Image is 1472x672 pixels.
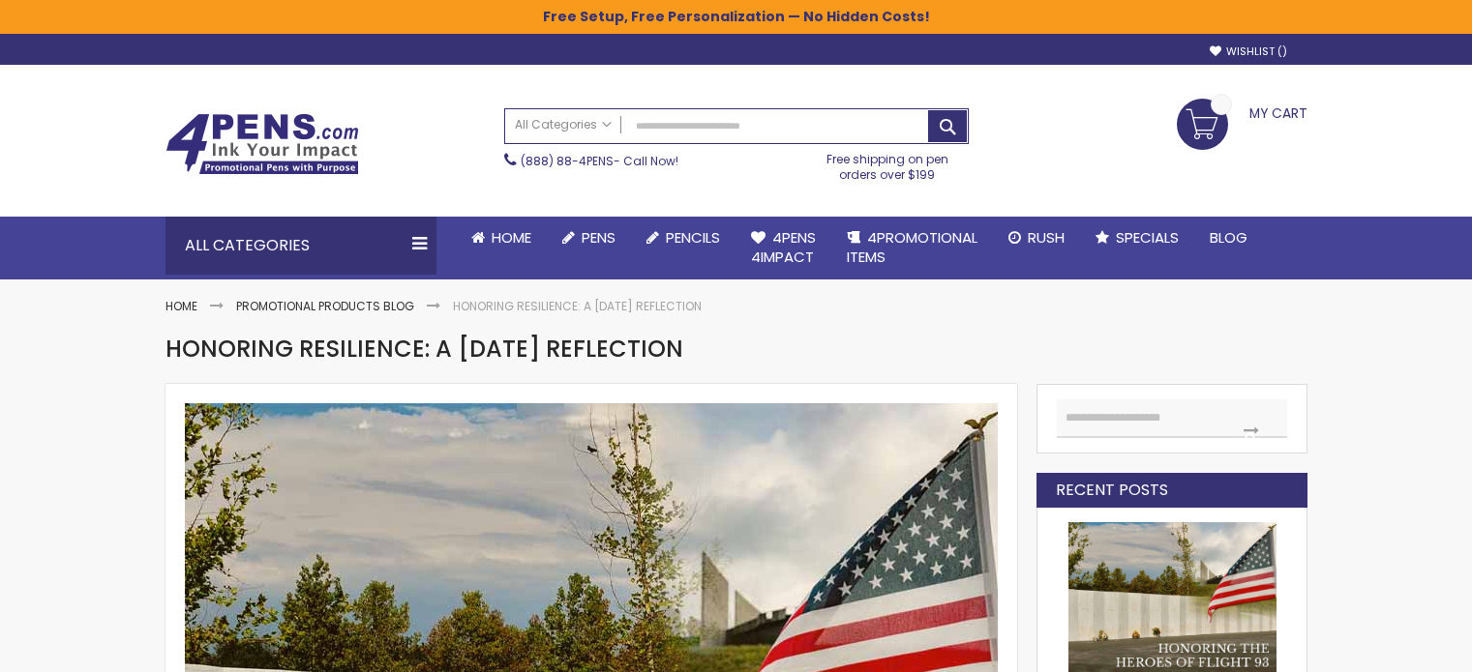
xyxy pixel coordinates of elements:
div: Free shipping on pen orders over $199 [806,144,969,183]
img: 4Pens Custom Pens and Promotional Products [165,113,359,175]
span: 4PROMOTIONAL ITEMS [847,227,977,267]
strong: Recent Posts [1056,480,1168,501]
a: (888) 88-4PENS [521,153,614,169]
a: 4Pens4impact [736,217,831,279]
strong: Honoring Resilience: A [DATE] Reflection [453,298,702,314]
a: All Categories [505,109,621,141]
span: All Categories [515,117,612,132]
div: All Categories [165,217,436,275]
span: Blog [1210,227,1247,248]
span: Pens [582,227,616,248]
a: Blog [1194,217,1263,259]
a: Home [456,217,547,259]
span: - Call Now! [521,153,678,169]
a: 4PROMOTIONALITEMS [831,217,993,279]
span: Pencils [666,227,720,248]
a: Home [165,298,197,314]
span: Specials [1116,227,1179,248]
a: Specials [1080,217,1194,259]
span: Honoring Resilience: A [DATE] Reflection [165,333,683,365]
span: 4Pens 4impact [751,227,816,267]
span: Rush [1028,227,1065,248]
a: Promotional Products Blog [236,298,414,314]
a: Pencils [631,217,736,259]
a: Rush [993,217,1080,259]
a: Wishlist [1210,44,1287,59]
span: Home [492,227,531,248]
a: Pens [547,217,631,259]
